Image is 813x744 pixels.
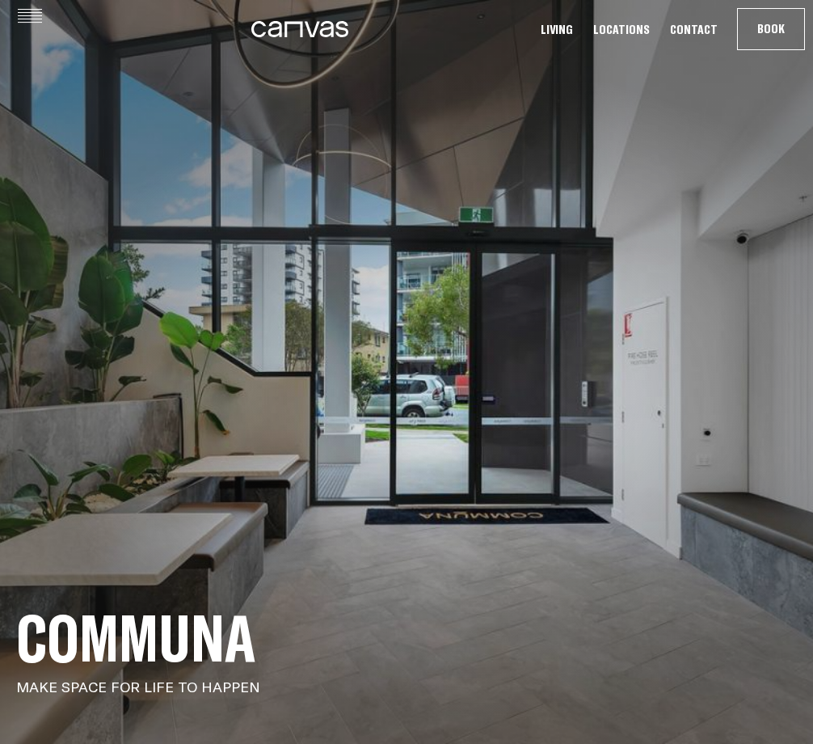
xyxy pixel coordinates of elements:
[536,21,578,38] a: Living
[588,21,655,38] a: Locations
[16,678,797,697] p: MAKE SPACE FOR LIFE TO HAPPEN
[738,9,804,49] button: Book
[665,21,722,38] a: Contact
[16,610,797,666] h1: Communa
